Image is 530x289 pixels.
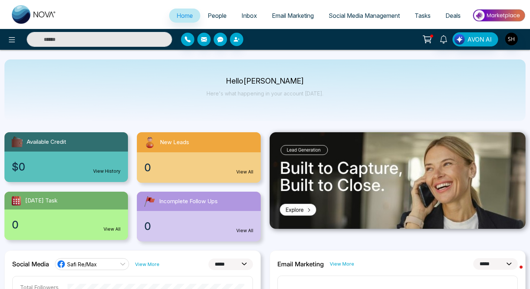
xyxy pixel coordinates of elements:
span: Home [177,12,193,19]
a: View More [135,261,159,268]
a: Incomplete Follow Ups0View All [132,192,265,241]
a: View More [330,260,354,267]
span: $0 [12,159,25,175]
span: 0 [144,160,151,175]
button: AVON AI [452,32,498,46]
iframe: Intercom live chat [505,264,523,282]
img: User Avatar [505,33,518,45]
span: Incomplete Follow Ups [159,197,218,206]
a: Tasks [407,9,438,23]
span: New Leads [160,138,189,147]
p: Here's what happening in your account [DATE]. [207,90,323,97]
a: Email Marketing [264,9,321,23]
a: Deals [438,9,468,23]
span: Deals [445,12,461,19]
span: Inbox [241,12,257,19]
span: 0 [144,218,151,234]
a: View All [103,226,121,233]
a: Social Media Management [321,9,407,23]
img: availableCredit.svg [10,135,24,149]
h2: Email Marketing [277,260,324,268]
p: Hello [PERSON_NAME] [207,78,323,84]
span: Tasks [415,12,431,19]
span: Safi Re/Max [67,261,97,268]
span: Social Media Management [329,12,400,19]
img: Market-place.gif [472,7,526,24]
a: View All [236,169,253,175]
a: Home [169,9,200,23]
img: . [270,132,526,229]
span: People [208,12,227,19]
img: newLeads.svg [143,135,157,149]
a: People [200,9,234,23]
a: Inbox [234,9,264,23]
img: followUps.svg [143,195,156,208]
img: Nova CRM Logo [12,5,56,24]
span: AVON AI [467,35,492,44]
span: Email Marketing [272,12,314,19]
img: todayTask.svg [10,195,22,207]
span: [DATE] Task [25,197,57,205]
a: View All [236,227,253,234]
a: New Leads0View All [132,132,265,183]
a: View History [93,168,121,175]
span: Available Credit [27,138,66,146]
span: 0 [12,217,19,233]
img: Lead Flow [454,34,465,45]
h2: Social Media [12,260,49,268]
